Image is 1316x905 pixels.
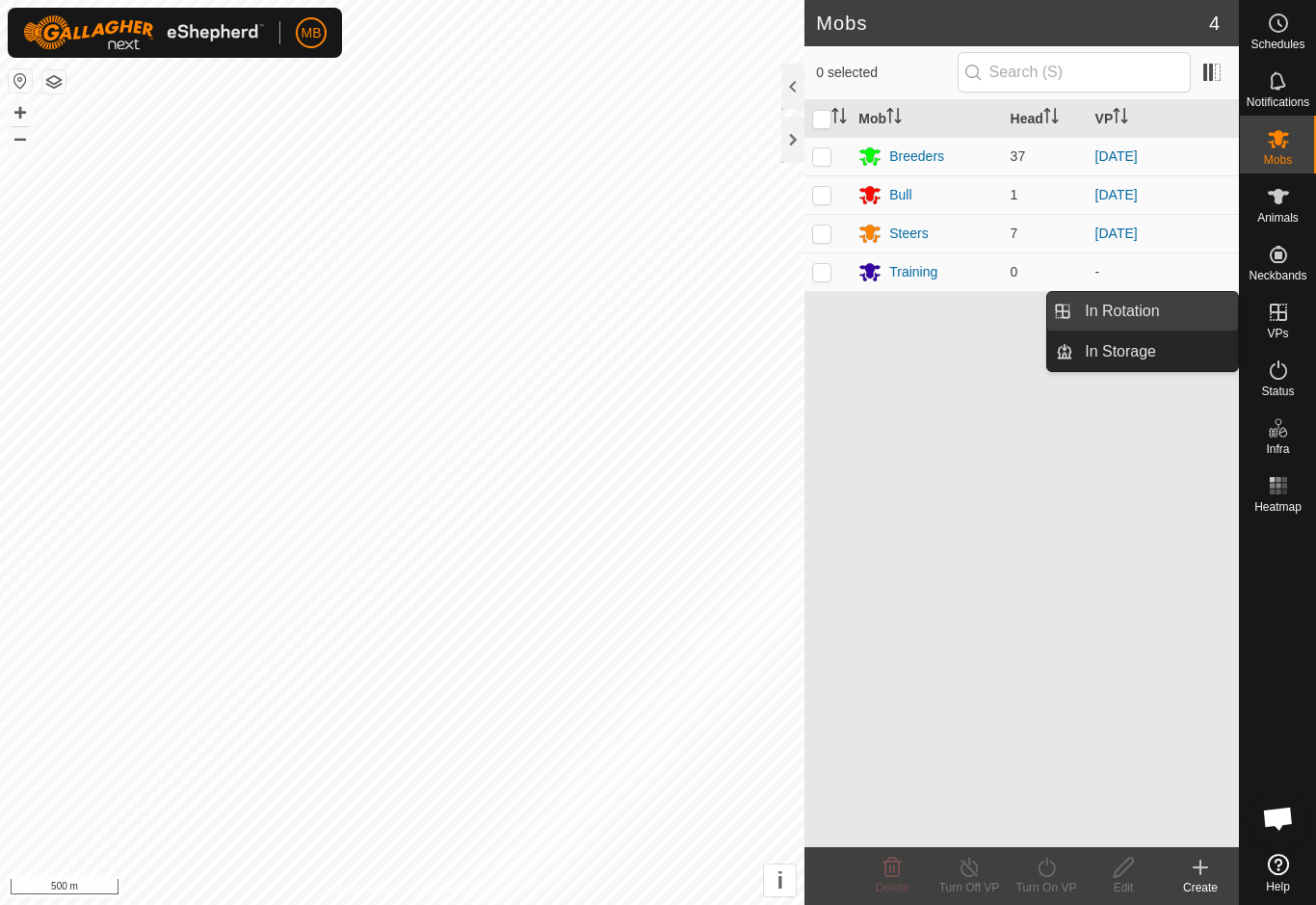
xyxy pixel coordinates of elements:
[764,865,796,896] button: i
[889,185,911,205] div: Bull
[776,867,783,893] span: i
[327,880,399,897] a: Privacy Policy
[958,52,1191,93] input: Search (S)
[42,70,66,93] button: Map Layers
[9,69,32,93] button: Reset Map
[1043,111,1059,126] p-sorticon: Activate to sort
[1085,879,1162,896] div: Edit
[1085,300,1159,323] span: In Rotation
[1088,100,1239,138] th: VP
[1254,501,1302,513] span: Heatmap
[1113,111,1128,126] p-sorticon: Activate to sort
[1011,148,1026,164] span: 37
[1250,789,1307,847] div: Open chat
[886,111,902,126] p-sorticon: Activate to sort
[889,262,937,282] div: Training
[1267,328,1288,339] span: VPs
[1003,100,1088,138] th: Head
[1095,148,1138,164] a: [DATE]
[1085,340,1156,363] span: In Storage
[1088,253,1239,291] td: -
[9,126,32,149] button: –
[1011,226,1018,241] span: 7
[1011,264,1018,279] span: 0
[816,12,1209,35] h2: Mobs
[1073,333,1238,371] a: In Storage
[421,880,478,897] a: Contact Us
[1257,212,1299,224] span: Animals
[1073,292,1238,331] a: In Rotation
[816,63,957,83] span: 0 selected
[1011,187,1018,202] span: 1
[1261,386,1294,397] span: Status
[1249,270,1306,281] span: Neckbands
[9,101,32,124] button: +
[1047,333,1238,371] li: In Storage
[851,100,1002,138] th: Mob
[831,111,847,126] p-sorticon: Activate to sort
[1247,96,1309,108] span: Notifications
[1095,187,1138,202] a: [DATE]
[302,23,322,43] span: MB
[1264,154,1292,166] span: Mobs
[889,146,944,167] div: Breeders
[1162,879,1239,896] div: Create
[1240,846,1316,900] a: Help
[876,881,909,894] span: Delete
[1209,9,1220,38] span: 4
[1266,443,1289,455] span: Infra
[1047,292,1238,331] li: In Rotation
[889,224,928,244] div: Steers
[1266,881,1290,892] span: Help
[931,879,1008,896] div: Turn Off VP
[1095,226,1138,241] a: [DATE]
[23,15,264,50] img: Gallagher Logo
[1250,39,1304,50] span: Schedules
[1008,879,1085,896] div: Turn On VP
